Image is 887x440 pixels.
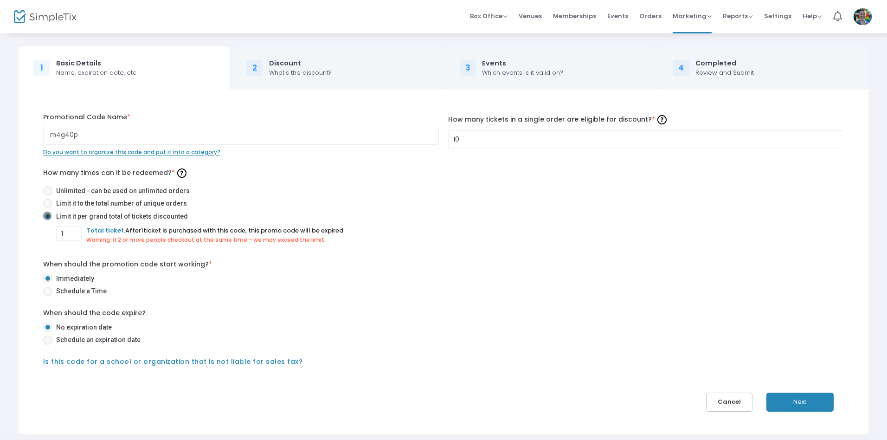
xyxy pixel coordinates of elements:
[52,323,112,332] span: No expiration date
[52,335,141,345] span: Schedule an expiration date
[43,126,439,145] input: Enter Promo Code
[86,226,343,235] span: After ticket is purchased with this code, this promo code will be expired
[43,112,439,122] label: Promotional Code Name
[639,4,662,28] span: Orders
[723,12,753,20] span: Reports
[52,199,187,208] span: Limit it to the total number of unique orders
[33,60,50,77] div: 1
[470,12,508,20] span: Box Office
[553,4,596,28] span: Memberships
[86,236,326,244] span: Warning: if 2 or more people checkout at the same time - we may exceed the limit.
[482,58,563,68] div: Events
[246,60,263,77] div: 2
[52,186,190,196] span: Unlimited - can be used on unlimited orders
[141,226,143,235] span: 1
[519,4,542,28] span: Venues
[43,259,212,269] label: When should the promotion code start working?
[43,168,189,177] span: How many times can it be redeemed?
[269,68,332,78] div: What's the discount?
[695,68,754,78] div: Review and Submit
[52,286,107,296] span: Schedule a Time
[673,60,689,77] div: 4
[695,58,754,68] div: Completed
[269,58,332,68] div: Discount
[766,393,834,412] button: Next
[43,148,220,156] span: Do you want to organize this code and put it into a category?
[803,12,822,20] span: Help
[482,68,563,78] div: Which events is it valid on?
[764,4,791,28] span: Settings
[56,58,136,68] div: Basic Details
[448,112,844,127] label: How many tickets in a single order are eligible for discount?
[43,308,146,318] label: When should the code expire?
[56,68,136,78] div: Name, expiration date, etc
[657,115,667,124] img: question-mark
[86,226,125,235] span: Total ticket.
[460,60,476,77] div: 3
[177,168,186,178] img: question-mark
[673,12,712,20] span: Marketing
[52,274,94,284] span: Immediately
[43,357,303,366] span: Is this code for a school or organization that is not liable for sales tax?
[607,4,628,28] span: Events
[52,212,188,221] span: Limit it per grand total of tickets discounted
[706,393,752,412] button: Cancel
